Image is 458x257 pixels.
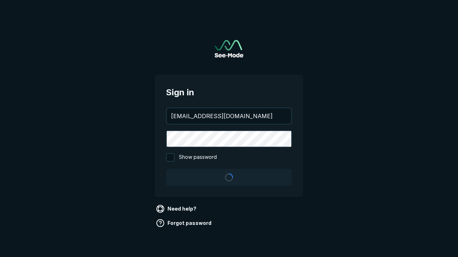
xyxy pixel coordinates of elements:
span: Show password [179,153,217,162]
a: Need help? [155,203,199,215]
a: Go to sign in [215,40,243,57]
img: See-Mode Logo [215,40,243,57]
a: Forgot password [155,217,214,229]
input: your@email.com [167,108,291,124]
span: Sign in [166,86,292,99]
